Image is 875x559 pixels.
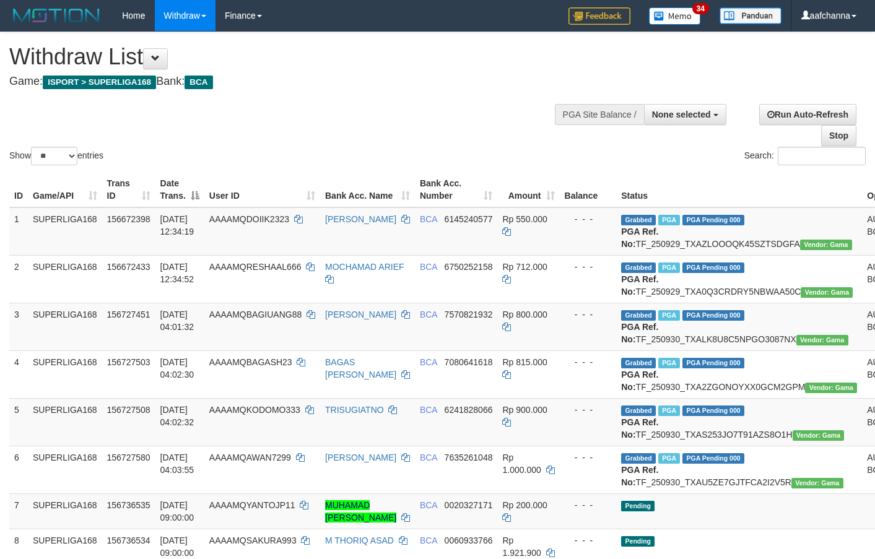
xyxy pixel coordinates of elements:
[155,172,204,207] th: Date Trans.: activate to sort column descending
[565,213,612,225] div: - - -
[778,147,866,165] input: Search:
[9,6,103,25] img: MOTION_logo.png
[9,446,28,493] td: 6
[9,45,571,69] h1: Withdraw List
[445,214,493,224] span: Copy 6145240577 to clipboard
[502,500,547,510] span: Rp 200.000
[658,310,680,321] span: Marked by aafchoeunmanni
[325,214,396,224] a: [PERSON_NAME]
[497,172,559,207] th: Amount: activate to sort column ascending
[107,310,150,319] span: 156727451
[621,370,658,392] b: PGA Ref. No:
[204,172,320,207] th: User ID: activate to sort column ascending
[560,172,617,207] th: Balance
[325,310,396,319] a: [PERSON_NAME]
[621,405,656,416] span: Grabbed
[502,262,547,272] span: Rp 712.000
[502,214,547,224] span: Rp 550.000
[616,172,862,207] th: Status
[502,405,547,415] span: Rp 900.000
[9,255,28,303] td: 2
[420,453,437,462] span: BCA
[320,172,415,207] th: Bank Acc. Name: activate to sort column ascending
[325,453,396,462] a: [PERSON_NAME]
[31,147,77,165] select: Showentries
[9,76,571,88] h4: Game: Bank:
[28,255,102,303] td: SUPERLIGA168
[325,262,404,272] a: MOCHAMAD ARIEF
[502,453,541,475] span: Rp 1.000.000
[565,404,612,416] div: - - -
[692,3,709,14] span: 34
[445,310,493,319] span: Copy 7570821932 to clipboard
[325,535,394,545] a: M THORIQ ASAD
[420,310,437,319] span: BCA
[616,207,862,256] td: TF_250929_TXAZLOOOQK45SZTSDGFA
[565,261,612,273] div: - - -
[9,207,28,256] td: 1
[107,453,150,462] span: 156727580
[28,350,102,398] td: SUPERLIGA168
[28,303,102,350] td: SUPERLIGA168
[621,453,656,464] span: Grabbed
[160,357,194,379] span: [DATE] 04:02:30
[621,358,656,368] span: Grabbed
[555,104,644,125] div: PGA Site Balance /
[420,500,437,510] span: BCA
[160,310,194,332] span: [DATE] 04:01:32
[621,501,655,511] span: Pending
[160,453,194,475] span: [DATE] 04:03:55
[658,215,680,225] span: Marked by aafsoycanthlai
[445,453,493,462] span: Copy 7635261048 to clipboard
[682,453,744,464] span: PGA Pending
[420,214,437,224] span: BCA
[209,405,300,415] span: AAAAMQKODOMO333
[325,405,384,415] a: TRISUGIATNO
[160,214,194,236] span: [DATE] 12:34:19
[644,104,726,125] button: None selected
[502,310,547,319] span: Rp 800.000
[445,262,493,272] span: Copy 6750252158 to clipboard
[565,356,612,368] div: - - -
[502,535,541,558] span: Rp 1.921.900
[445,500,493,510] span: Copy 0020327171 to clipboard
[658,453,680,464] span: Marked by aafchoeunmanni
[565,451,612,464] div: - - -
[682,405,744,416] span: PGA Pending
[420,535,437,545] span: BCA
[160,500,194,522] span: [DATE] 09:00:00
[791,478,843,488] span: Vendor URL: https://trx31.1velocity.biz
[568,7,630,25] img: Feedback.jpg
[652,110,711,119] span: None selected
[28,207,102,256] td: SUPERLIGA168
[185,76,212,89] span: BCA
[658,405,680,416] span: Marked by aafchoeunmanni
[107,500,150,510] span: 156736535
[107,214,150,224] span: 156672398
[621,310,656,321] span: Grabbed
[682,262,744,273] span: PGA Pending
[658,262,680,273] span: Marked by aafsoycanthlai
[209,535,297,545] span: AAAAMQSAKURA993
[9,398,28,446] td: 5
[325,500,396,522] a: MUHAMAD [PERSON_NAME]
[621,536,655,547] span: Pending
[565,308,612,321] div: - - -
[744,147,866,165] label: Search:
[445,405,493,415] span: Copy 6241828066 to clipboard
[720,7,781,24] img: panduan.png
[621,227,658,249] b: PGA Ref. No:
[209,214,289,224] span: AAAAMQDOIIK2323
[621,215,656,225] span: Grabbed
[616,398,862,446] td: TF_250930_TXAS253JO7T91AZS8O1H
[28,398,102,446] td: SUPERLIGA168
[9,493,28,529] td: 7
[9,350,28,398] td: 4
[28,493,102,529] td: SUPERLIGA168
[621,417,658,440] b: PGA Ref. No:
[793,430,845,441] span: Vendor URL: https://trx31.1velocity.biz
[621,274,658,297] b: PGA Ref. No:
[621,322,658,344] b: PGA Ref. No:
[565,534,612,547] div: - - -
[616,303,862,350] td: TF_250930_TXALK8U8C5NPGO3087NX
